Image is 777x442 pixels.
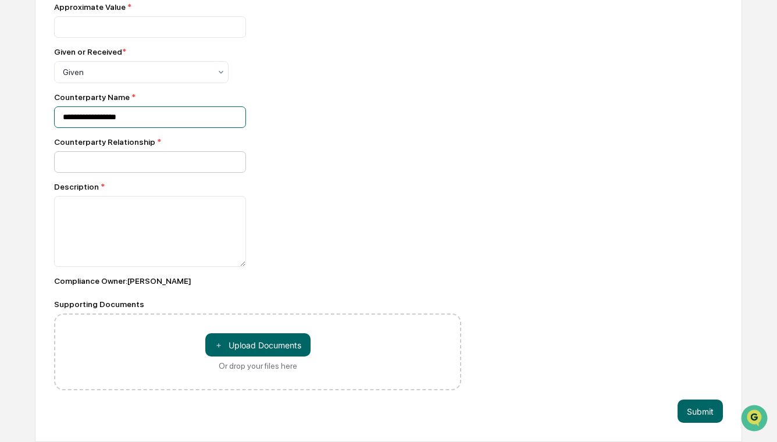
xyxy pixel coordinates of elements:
div: Counterparty Relationship [54,137,461,147]
div: Start new chat [40,89,191,101]
span: Data Lookup [23,169,73,180]
button: Submit [678,400,723,423]
p: How can we help? [12,24,212,43]
div: 🔎 [12,170,21,179]
button: Start new chat [198,92,212,106]
span: Preclearance [23,147,75,158]
div: Approximate Value [54,2,461,12]
a: 🗄️Attestations [80,142,149,163]
div: Compliance Owner : [PERSON_NAME] [54,276,461,286]
div: 🗄️ [84,148,94,157]
div: Description [54,182,461,191]
div: We're offline, we'll be back soon [40,101,152,110]
div: 🖐️ [12,148,21,157]
span: ＋ [215,340,223,351]
img: 1746055101610-c473b297-6a78-478c-a979-82029cc54cd1 [12,89,33,110]
iframe: Open customer support [740,404,771,435]
a: 🔎Data Lookup [7,164,78,185]
div: Counterparty Name [54,92,461,102]
a: Powered byPylon [82,197,141,206]
button: Or drop your files here [205,333,311,357]
a: 🖐️Preclearance [7,142,80,163]
span: Attestations [96,147,144,158]
div: Supporting Documents [54,300,461,309]
div: Or drop your files here [219,361,297,370]
span: Pylon [116,197,141,206]
div: Given or Received [54,47,126,56]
